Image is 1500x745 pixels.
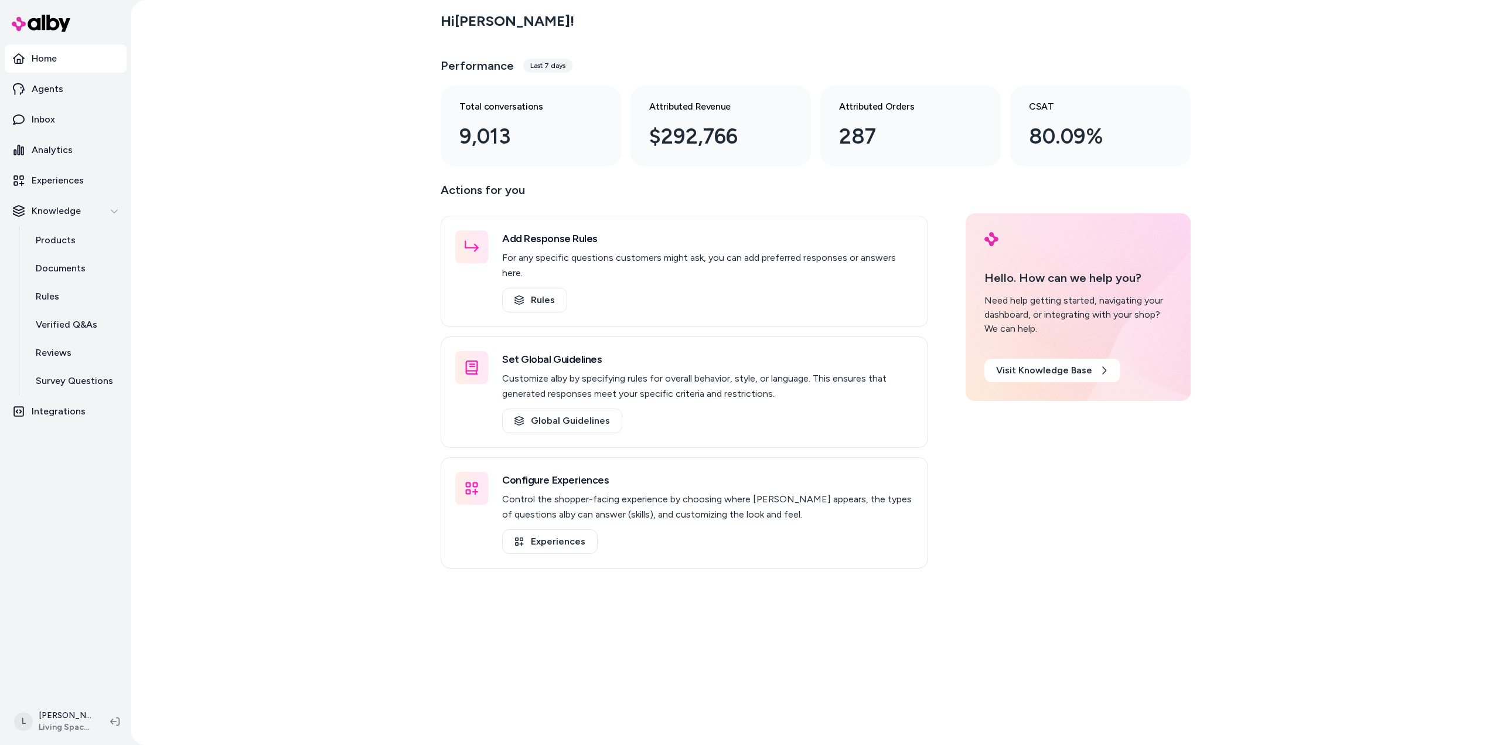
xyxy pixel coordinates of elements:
[36,346,71,360] p: Reviews
[1029,121,1153,152] div: 80.09%
[5,106,127,134] a: Inbox
[441,12,574,30] h2: Hi [PERSON_NAME] !
[5,136,127,164] a: Analytics
[649,100,773,114] h3: Attributed Revenue
[502,409,622,433] a: Global Guidelines
[24,254,127,283] a: Documents
[24,226,127,254] a: Products
[32,204,81,218] p: Knowledge
[24,339,127,367] a: Reviews
[39,710,91,722] p: [PERSON_NAME]
[984,232,998,246] img: alby Logo
[441,57,514,74] h3: Performance
[984,359,1120,382] a: Visit Knowledge Base
[5,45,127,73] a: Home
[5,397,127,426] a: Integrations
[36,233,76,247] p: Products
[36,318,97,332] p: Verified Q&As
[24,367,127,395] a: Survey Questions
[502,472,913,488] h3: Configure Experiences
[32,82,63,96] p: Agents
[630,86,811,166] a: Attributed Revenue $292,766
[839,121,963,152] div: 287
[14,712,33,731] span: L
[459,100,584,114] h3: Total conversations
[1010,86,1191,166] a: CSAT 80.09%
[502,230,913,247] h3: Add Response Rules
[36,374,113,388] p: Survey Questions
[820,86,1001,166] a: Attributed Orders 287
[502,371,913,402] p: Customize alby by specifying rules for overall behavior, style, or language. This ensures that ge...
[32,174,84,188] p: Experiences
[984,294,1172,336] div: Need help getting started, navigating your dashboard, or integrating with your shop? We can help.
[24,283,127,311] a: Rules
[839,100,963,114] h3: Attributed Orders
[5,166,127,195] a: Experiences
[459,121,584,152] div: 9,013
[441,86,621,166] a: Total conversations 9,013
[39,722,91,733] span: Living Spaces
[502,529,598,554] a: Experiences
[32,52,57,66] p: Home
[36,261,86,275] p: Documents
[32,113,55,127] p: Inbox
[32,143,73,157] p: Analytics
[12,15,70,32] img: alby Logo
[502,351,913,368] h3: Set Global Guidelines
[502,492,913,522] p: Control the shopper-facing experience by choosing where [PERSON_NAME] appears, the types of quest...
[502,288,567,312] a: Rules
[24,311,127,339] a: Verified Q&As
[5,75,127,103] a: Agents
[7,703,101,740] button: L[PERSON_NAME]Living Spaces
[5,197,127,225] button: Knowledge
[649,121,773,152] div: $292,766
[32,404,86,419] p: Integrations
[36,290,59,304] p: Rules
[441,181,928,209] p: Actions for you
[984,269,1172,287] p: Hello. How can we help you?
[1029,100,1153,114] h3: CSAT
[502,250,913,281] p: For any specific questions customers might ask, you can add preferred responses or answers here.
[523,59,572,73] div: Last 7 days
